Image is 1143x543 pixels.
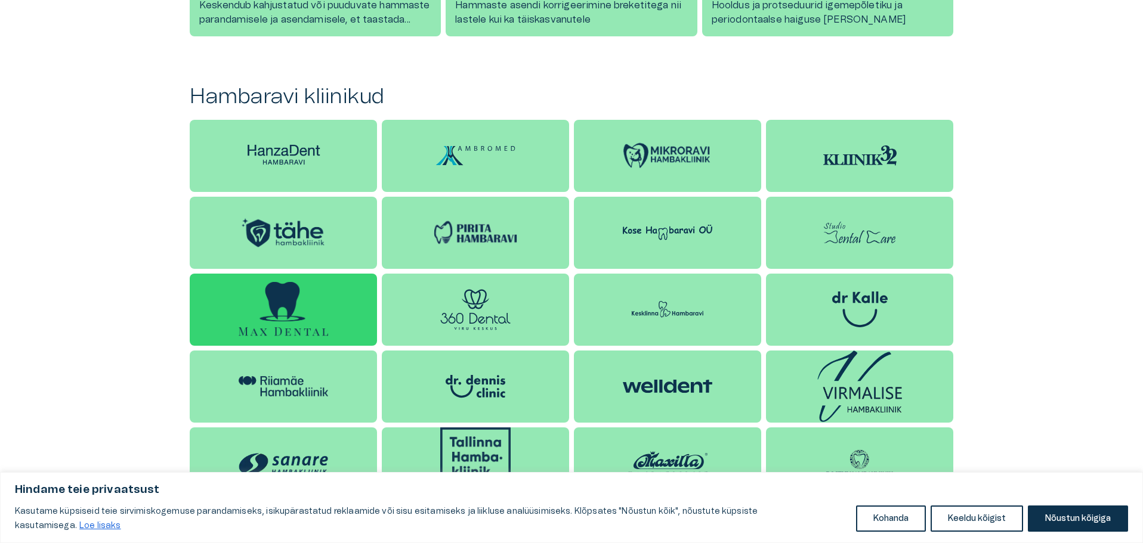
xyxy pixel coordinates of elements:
a: Virmalise hambakliinik logo [766,350,953,423]
img: Virmalise hambakliinik logo [817,350,903,422]
img: 360 Dental logo [440,289,511,330]
a: Tähe Hambakliinik logo [190,197,377,269]
a: Mikroravi Hambakliinik logo [574,120,761,192]
img: Max Dental logo [239,282,328,337]
a: Ambromed Kliinik logo [382,120,569,192]
h2: Hambaravi kliinikud [190,84,953,110]
img: Kesklinna hambaravi logo [623,291,712,327]
img: Tähe Hambakliinik logo [239,216,328,250]
img: Studio Dental logo [815,215,904,250]
img: Roseni Hambakliinik logo [815,445,904,481]
a: dr Kalle logo [766,274,953,346]
a: Pirita Hambaravi logo [382,197,569,269]
a: Dr. Dennis Clinic logo [382,350,569,423]
img: HanzaDent logo [239,141,328,169]
span: Help [61,10,79,19]
img: dr Kalle logo [832,291,888,327]
a: Loe lisaks [79,521,122,530]
img: Welldent Hambakliinik logo [623,368,712,404]
img: Dr. Dennis Clinic logo [431,368,520,404]
a: Max Dental logo [190,274,377,346]
a: Kesklinna hambaravi logo [574,274,761,346]
a: Riiamäe Hambakliinik logo [190,350,377,423]
button: Keeldu kõigist [931,505,1023,532]
img: Kliinik 32 logo [823,145,897,166]
img: Sanare hambakliinik logo [239,447,328,480]
img: Pirita Hambaravi logo [431,218,520,247]
a: Roseni Hambakliinik logo [766,427,953,499]
a: Kose Hambaravi logo [574,197,761,269]
img: Maxilla Hambakliinik logo [623,445,712,481]
a: Welldent Hambakliinik logo [574,350,761,423]
button: Kohanda [856,505,926,532]
a: Kliinik 32 logo [766,120,953,192]
p: Hindame teie privaatsust [15,483,1128,497]
img: Ambromed Kliinik logo [431,138,520,173]
img: Tallinna Hambakliinik logo [440,427,511,499]
p: Kasutame küpsiseid teie sirvimiskogemuse parandamiseks, isikupärastatud reklaamide või sisu esita... [15,504,847,533]
a: Tallinna Hambakliinik logo [382,427,569,499]
img: Kose Hambaravi logo [623,225,712,240]
a: Studio Dental logo [766,197,953,269]
a: 360 Dental logo [382,274,569,346]
a: Sanare hambakliinik logo [190,427,377,499]
a: HanzaDent logo [190,120,377,192]
button: Nõustun kõigiga [1028,505,1128,532]
img: Mikroravi Hambakliinik logo [623,141,712,170]
img: Riiamäe Hambakliinik logo [239,376,328,396]
a: Maxilla Hambakliinik logo [574,427,761,499]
